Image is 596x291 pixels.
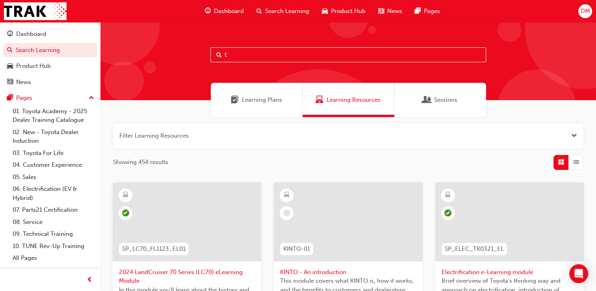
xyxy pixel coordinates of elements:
[7,47,13,54] span: search-icon
[216,50,222,60] span: Search
[316,95,323,104] span: Learning Resources
[3,27,97,41] a: Dashboard
[284,190,290,200] span: learningResourceType_ELEARNING-icon
[571,131,577,140] button: Open the filter
[7,95,13,102] span: pages-icon
[9,159,97,171] a: 04. Customer Experience
[3,91,97,105] button: Pages
[303,83,394,117] a: Learning ResourcesLearning Resources
[7,79,13,86] span: news-icon
[387,7,402,16] span: News
[423,95,431,104] span: Sessions
[205,6,211,16] span: guage-icon
[113,158,168,167] span: Showing 454 results
[4,2,67,20] img: Trak
[327,95,381,104] span: Learning Resources
[87,275,93,285] span: prev-icon
[3,75,97,90] a: News
[9,240,97,252] a: 10. TUNE Rev-Up Training
[573,158,579,167] span: List
[445,244,504,254] span: SP_ELEC_TK0321_EL
[9,204,97,216] a: 07. Parts21 Certification
[394,83,486,117] a: SessionsSessions
[3,59,97,73] a: Product Hub
[424,7,440,16] span: Pages
[408,3,446,19] a: pages-iconPages
[445,190,451,200] span: learningResourceType_ELEARNING-icon
[9,216,97,228] a: 08. Service
[569,264,588,283] div: Open Intercom Messenger
[372,3,408,19] a: news-iconNews
[122,244,186,254] span: SP_LC70_FL1123_EL01
[442,268,577,277] span: Electrification e-Learning module
[444,209,451,216] span: learningRecordVerb_COMPLETE-icon
[283,209,290,216] span: learningRecordVerb_NONE-icon
[265,7,309,16] span: Search Learning
[434,95,457,104] span: Sessions
[283,244,310,254] span: KINTO-01
[89,93,94,103] span: up-icon
[199,3,250,19] a: guage-iconDashboard
[558,158,564,167] span: Grid
[210,47,486,62] input: Search...
[7,31,13,38] span: guage-icon
[9,126,97,147] a: 02. New - Toyota Dealer Induction
[578,4,592,18] button: DM
[378,6,384,16] span: news-icon
[9,228,97,240] a: 09. Technical Training
[242,95,282,104] span: Learning Plans
[331,7,366,16] span: Product Hub
[9,171,97,183] a: 05. Sales
[123,190,128,200] span: learningResourceType_ELEARNING-icon
[16,30,46,39] div: Dashboard
[122,209,129,216] span: learningRecordVerb_PASS-icon
[9,147,97,159] a: 03. Toyota For Life
[322,6,328,16] span: car-icon
[7,63,13,70] span: car-icon
[9,105,97,126] a: 01. Toyota Academy - 2025 Dealer Training Catalogue
[250,3,316,19] a: search-iconSearch Learning
[316,3,372,19] a: car-iconProduct Hub
[415,6,421,16] span: pages-icon
[580,7,590,16] span: DM
[3,25,97,91] button: DashboardSearch LearningProduct HubNews
[211,83,303,117] a: Learning PlansLearning Plans
[3,43,97,58] a: Search Learning
[214,7,244,16] span: Dashboard
[280,268,416,277] span: KINTO - An introduction
[9,252,97,264] a: All Pages
[16,62,51,71] div: Product Hub
[16,93,32,103] div: Pages
[231,95,239,104] span: Learning Plans
[9,183,97,204] a: 06. Electrification (EV & Hybrid)
[256,6,262,16] span: search-icon
[119,268,255,285] span: 2024 LandCruiser 70 Series (LC70) eLearning Module
[16,78,31,87] div: News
